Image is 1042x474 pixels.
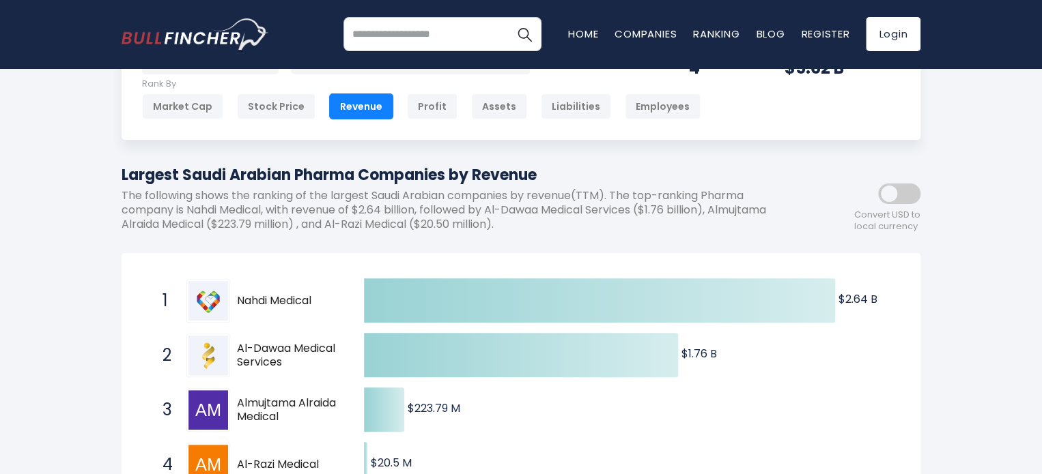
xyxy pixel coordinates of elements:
div: Liabilities [541,93,611,119]
div: $5.62 B [785,57,900,78]
a: Ranking [693,27,740,41]
span: Almujtama Alraida Medical [237,396,340,425]
text: $223.79 M [408,400,460,416]
div: Market Cap [142,93,223,119]
span: 3 [156,398,169,421]
span: Al-Razi Medical [237,458,340,472]
img: Nahdi Medical [188,281,228,321]
span: 2 [156,344,169,367]
div: Stock Price [237,93,315,119]
div: Revenue [329,93,393,119]
a: Go to homepage [122,18,268,50]
text: $2.64 B [839,291,877,307]
p: The following shows the ranking of the largest Saudi Arabian companies by revenue(TTM). The top-r... [122,189,798,231]
div: Assets [471,93,527,119]
div: Employees [625,93,701,119]
img: bullfincher logo [122,18,268,50]
div: Profit [407,93,457,119]
img: Almujtama Alraida Medical [188,390,228,430]
a: Login [866,17,920,51]
a: Blog [756,27,785,41]
button: Search [507,17,541,51]
p: Rank By [142,78,701,90]
a: Home [568,27,598,41]
span: Al-Dawaa Medical Services [237,342,340,370]
text: $20.5 M [371,455,412,471]
a: Register [801,27,849,41]
span: Nahdi Medical [237,294,340,308]
h1: Largest Saudi Arabian Pharma Companies by Revenue [122,164,798,186]
img: Al-Dawaa Medical Services [188,336,228,375]
a: Companies [615,27,677,41]
span: 1 [156,289,169,312]
text: $1.76 B [681,346,717,361]
span: Convert USD to local currency [854,209,920,233]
